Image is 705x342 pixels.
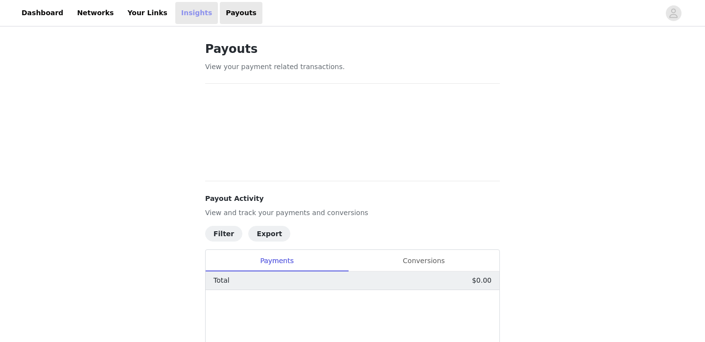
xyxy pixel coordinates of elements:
button: Filter [205,226,242,242]
div: Payments [206,250,348,272]
h1: Payouts [205,40,500,58]
p: $0.00 [472,275,492,286]
a: Dashboard [16,2,69,24]
h4: Payout Activity [205,194,500,204]
a: Your Links [121,2,173,24]
button: Export [248,226,290,242]
p: Total [213,275,230,286]
div: Conversions [348,250,499,272]
div: avatar [669,5,678,21]
p: View your payment related transactions. [205,62,500,72]
a: Networks [71,2,119,24]
p: View and track your payments and conversions [205,208,500,218]
a: Insights [175,2,218,24]
a: Payouts [220,2,262,24]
